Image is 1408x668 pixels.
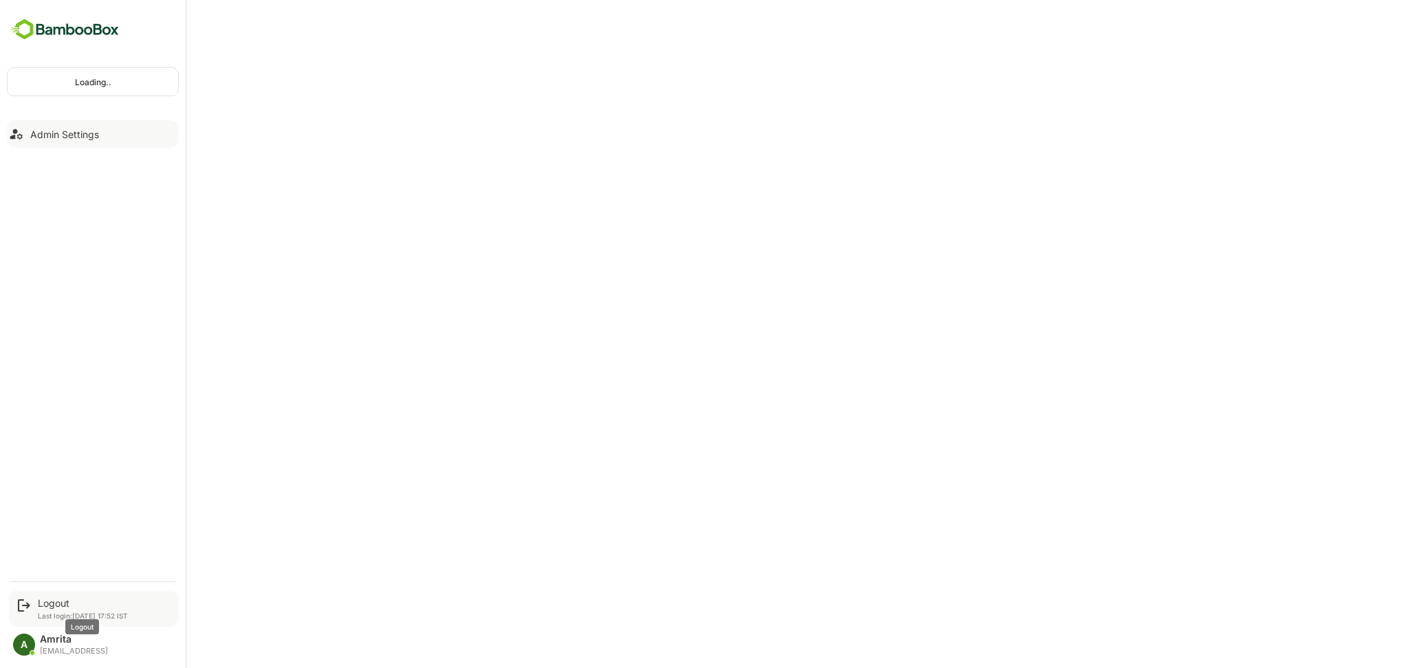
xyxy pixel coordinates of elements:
p: Last login: [DATE] 17:52 IST [38,612,128,620]
button: Admin Settings [7,120,179,148]
div: Amrita [40,634,108,645]
div: Loading.. [8,68,178,96]
div: Admin Settings [30,129,99,140]
div: [EMAIL_ADDRESS] [40,647,108,656]
div: Logout [38,597,128,609]
div: A [13,634,35,656]
img: BambooboxFullLogoMark.5f36c76dfaba33ec1ec1367b70bb1252.svg [7,16,123,43]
